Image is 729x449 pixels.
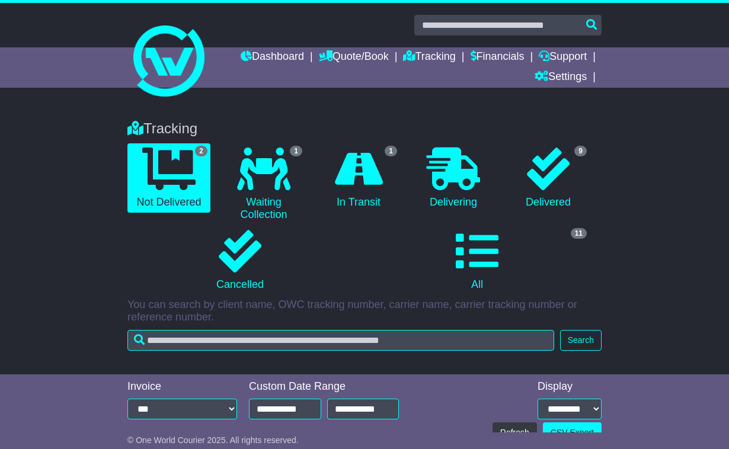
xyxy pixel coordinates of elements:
[538,380,602,393] div: Display
[574,146,587,156] span: 9
[127,143,210,213] a: 2 Not Delivered
[493,422,537,443] button: Refresh
[290,146,302,156] span: 1
[127,380,237,393] div: Invoice
[364,226,590,296] a: 11 All
[127,299,602,324] p: You can search by client name, OWC tracking number, carrier name, carrier tracking number or refe...
[571,228,587,239] span: 11
[412,143,495,213] a: Delivering
[222,143,305,226] a: 1 Waiting Collection
[121,120,607,137] div: Tracking
[471,47,525,68] a: Financials
[507,143,590,213] a: 9 Delivered
[249,380,399,393] div: Custom Date Range
[543,422,602,443] a: CSV Export
[403,47,455,68] a: Tracking
[539,47,587,68] a: Support
[127,226,353,296] a: Cancelled
[195,146,207,156] span: 2
[241,47,304,68] a: Dashboard
[535,68,587,88] a: Settings
[127,435,299,445] span: © One World Courier 2025. All rights reserved.
[560,330,602,351] button: Search
[385,146,397,156] span: 1
[319,47,389,68] a: Quote/Book
[317,143,400,213] a: 1 In Transit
